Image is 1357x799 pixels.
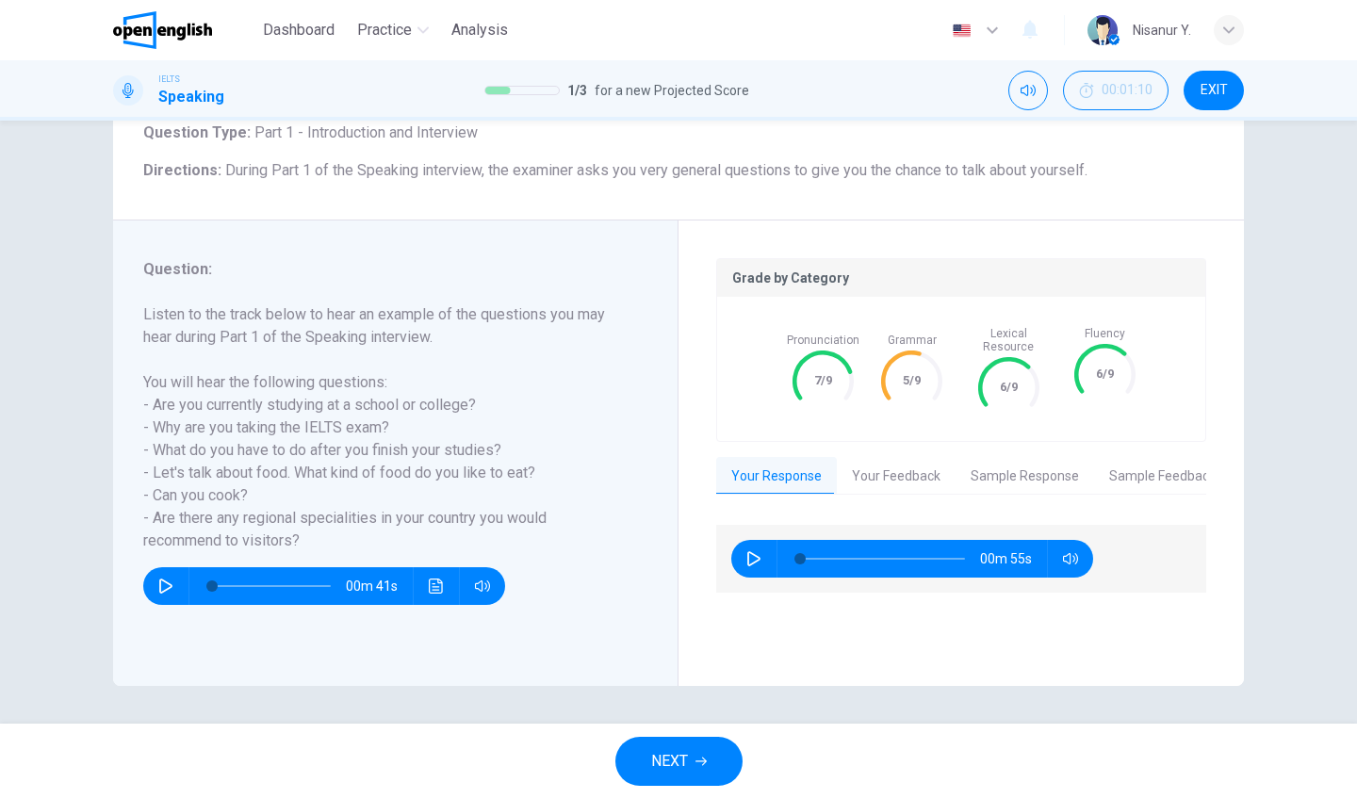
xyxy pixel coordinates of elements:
[444,13,515,47] button: Analysis
[1094,457,1231,497] button: Sample Feedback
[158,86,224,108] h1: Speaking
[1096,367,1114,381] text: 6/9
[143,258,625,281] h6: Question :
[950,24,973,38] img: en
[451,19,508,41] span: Analysis
[255,13,342,47] button: Dashboard
[732,270,1190,285] p: Grade by Category
[1085,327,1125,340] span: Fluency
[1201,83,1228,98] span: EXIT
[956,457,1094,497] button: Sample Response
[567,79,587,102] span: 1 / 3
[346,567,413,605] span: 00m 41s
[263,19,335,41] span: Dashboard
[225,161,1087,179] span: During Part 1 of the Speaking interview, the examiner asks you very general questions to give you...
[980,540,1047,578] span: 00m 55s
[113,11,212,49] img: OpenEnglish logo
[651,748,688,775] span: NEXT
[1133,19,1191,41] div: Nisanur Y.
[787,334,859,347] span: Pronunciation
[1087,15,1118,45] img: Profile picture
[1102,83,1153,98] span: 00:01:10
[1063,71,1169,110] div: Hide
[251,123,478,141] span: Part 1 - Introduction and Interview
[966,327,1052,353] span: Lexical Resource
[595,79,749,102] span: for a new Projected Score
[716,457,1206,497] div: basic tabs example
[716,457,837,497] button: Your Response
[1184,71,1244,110] button: EXIT
[1063,71,1169,110] button: 00:01:10
[888,334,937,347] span: Grammar
[158,73,180,86] span: IELTS
[903,373,921,387] text: 5/9
[143,122,1214,144] h6: Question Type :
[421,567,451,605] button: Click to see the audio transcription
[143,159,1214,182] h6: Directions :
[1008,71,1048,110] div: Mute
[814,373,832,387] text: 7/9
[357,19,412,41] span: Practice
[1000,380,1018,394] text: 6/9
[143,303,625,552] h6: Listen to the track below to hear an example of the questions you may hear during Part 1 of the S...
[350,13,436,47] button: Practice
[113,11,255,49] a: OpenEnglish logo
[837,457,956,497] button: Your Feedback
[615,737,743,786] button: NEXT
